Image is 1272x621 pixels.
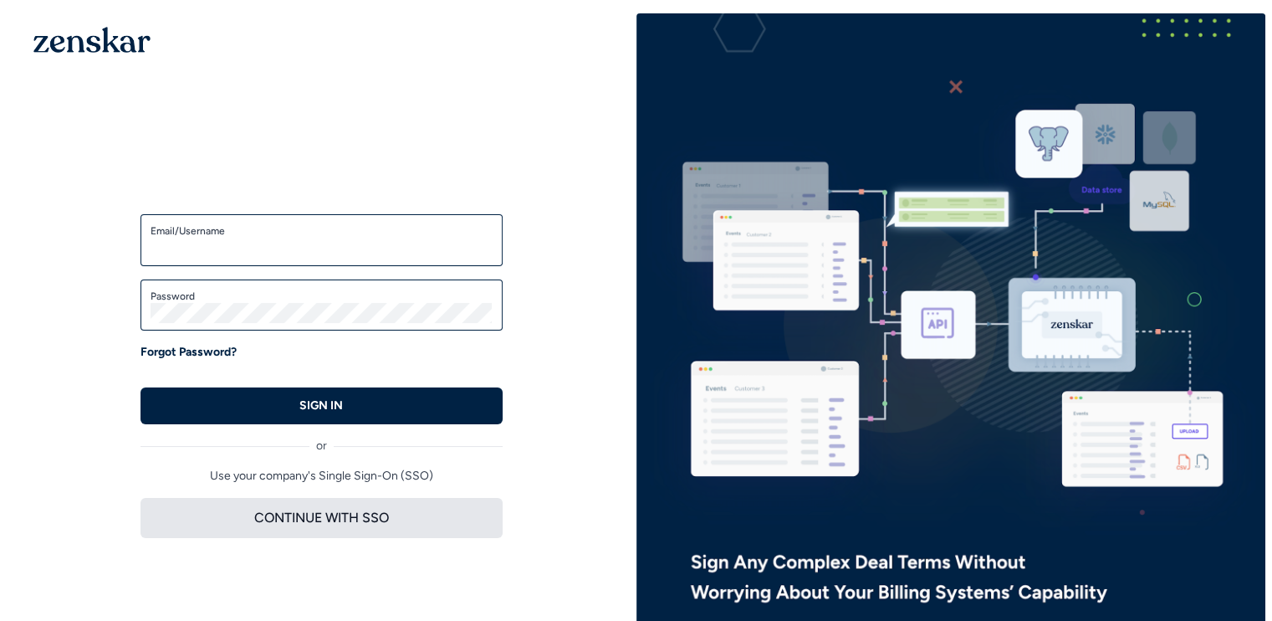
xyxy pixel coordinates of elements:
[151,224,493,238] label: Email/Username
[140,344,237,361] a: Forgot Password?
[299,398,343,414] p: SIGN IN
[140,424,503,454] div: or
[140,468,503,485] p: Use your company's Single Sign-On (SSO)
[33,27,151,53] img: 1OGAJ2xQqyY4LXKgY66KYq0eOWRCkrZdAb3gUhuVAqdWPZE9SRJmCz+oDMSn4zDLXe31Ii730ItAGKgCKgCCgCikA4Av8PJUP...
[140,498,503,538] button: CONTINUE WITH SSO
[140,387,503,424] button: SIGN IN
[151,290,493,303] label: Password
